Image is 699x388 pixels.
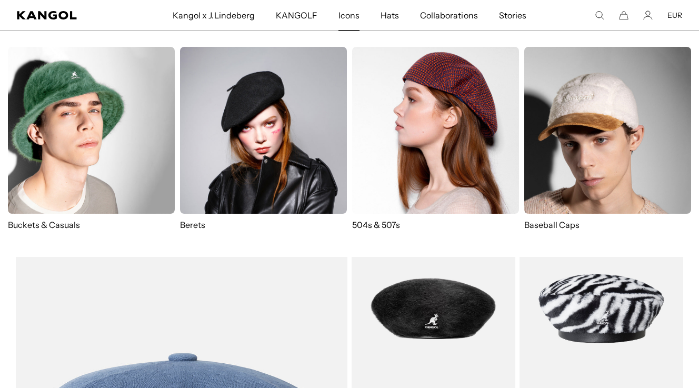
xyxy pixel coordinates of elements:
a: Buckets & Casuals [8,47,175,231]
button: Cart [619,11,628,20]
p: 504s & 507s [352,219,519,231]
button: EUR [667,11,682,20]
a: Berets [180,47,347,231]
p: Baseball Caps [524,219,691,231]
p: Berets [180,219,347,231]
a: 504s & 507s [352,47,519,231]
a: Kangol [17,11,114,19]
a: Account [643,11,653,20]
p: Buckets & Casuals [8,219,175,231]
summary: Search here [595,11,604,20]
a: Baseball Caps [524,47,691,241]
